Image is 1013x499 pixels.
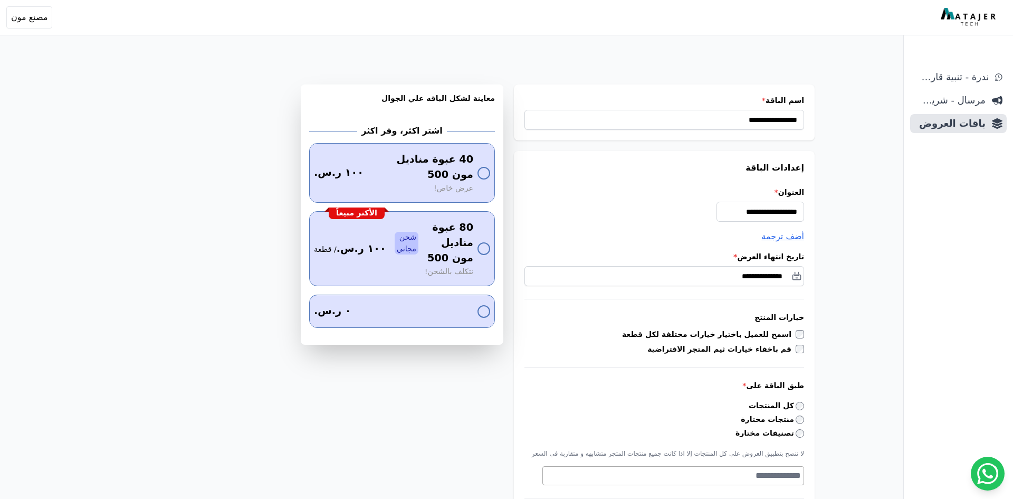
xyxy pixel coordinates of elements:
p: لا ننصح بتطبيق العروض علي كل المنتجات إلا اذا كانت جميع منتجات المتجر متشابهه و متقاربة في السعر [524,449,804,458]
span: نتكلف بالشحن! [425,266,473,278]
span: باقات العروض [914,116,986,131]
span: ١٠٠ ر.س. [314,241,386,257]
span: ندرة - تنبية قارب علي النفاذ [914,70,989,84]
button: مصنع مون [6,6,52,29]
span: مرسال - شريط دعاية [914,93,986,108]
label: طبق الباقة على [524,380,804,391]
label: اسمح للعميل باختيار خيارات مختلفة لكل قطعة [622,329,796,340]
label: كل المنتجات [749,400,804,411]
span: ١٠٠ ر.س. [314,165,364,181]
label: اسم الباقة [524,95,804,106]
label: قم باخفاء خيارات ثيم المتجر الافتراضية [647,344,796,354]
input: كل المنتجات [796,402,804,410]
span: ٠ ر.س. [314,304,351,319]
label: العنوان [524,187,804,197]
div: الأكثر مبيعاً [329,208,385,219]
label: منتجات مختارة [741,414,804,425]
span: مصنع مون [11,11,47,24]
h3: معاينة لشكل الباقه علي الجوال [309,93,495,116]
bdi: / قطعة [314,245,337,253]
input: منتجات مختارة [796,416,804,424]
label: تاريخ انتهاء العرض [524,251,804,262]
span: عرض خاص! [434,183,473,194]
label: تصنيفات مختارة [735,428,804,439]
input: تصنيفات مختارة [796,429,804,438]
textarea: Search [543,469,801,482]
span: شحن مجاني [395,232,418,255]
button: أضف ترجمة [761,230,804,243]
span: أضف ترجمة [761,231,804,241]
h2: اشتر اكثر، وفر اكثر [361,125,442,137]
img: MatajerTech Logo [941,8,998,27]
span: 40 عبوة مناديل مون 500 [372,152,473,183]
h3: خيارات المنتج [524,312,804,323]
h3: إعدادات الباقة [524,162,804,174]
span: 80 عبوة مناديل مون 500 [423,220,473,266]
